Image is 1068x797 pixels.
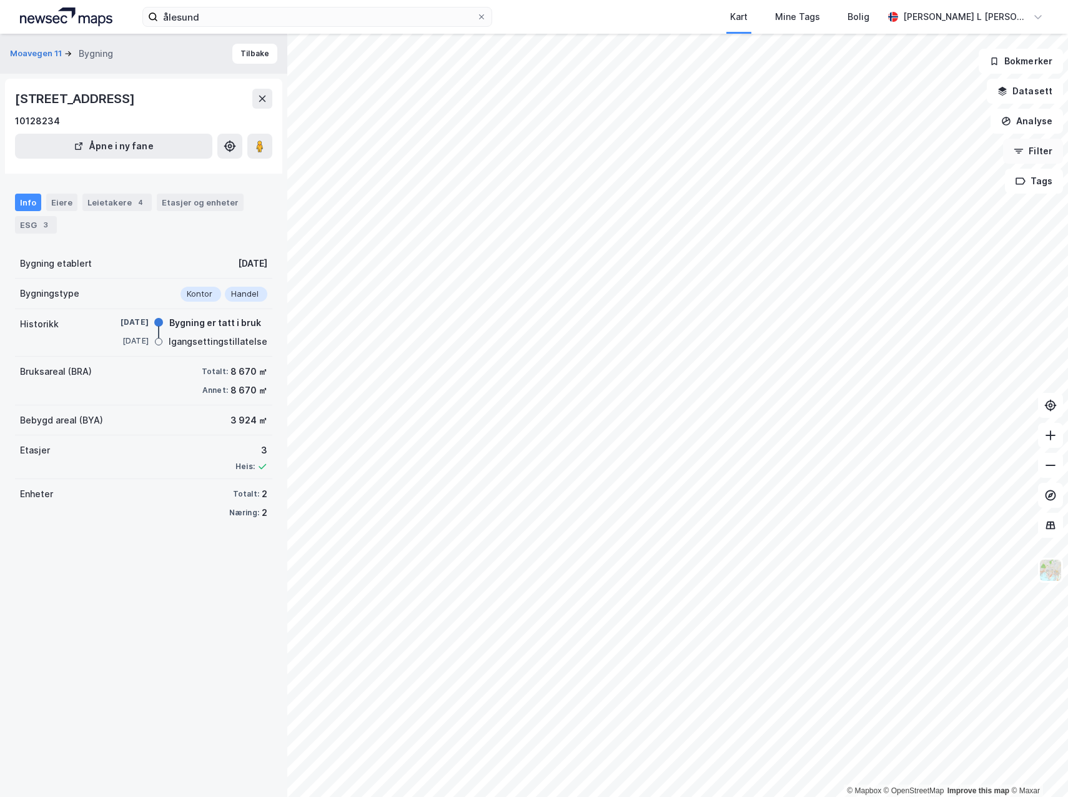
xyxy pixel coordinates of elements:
div: [PERSON_NAME] L [PERSON_NAME] [903,9,1028,24]
button: Bokmerker [979,49,1063,74]
div: Info [15,194,41,211]
div: 3 [235,443,267,458]
div: [STREET_ADDRESS] [15,89,137,109]
div: 3 924 ㎡ [230,413,267,428]
div: 10128234 [15,114,60,129]
button: Filter [1003,139,1063,164]
button: Analyse [991,109,1063,134]
div: Bruksareal (BRA) [20,364,92,379]
div: Bygning er tatt i bruk [169,315,261,330]
div: Eiere [46,194,77,211]
iframe: Chat Widget [1006,737,1068,797]
button: Datasett [987,79,1063,104]
div: 3 [39,219,52,231]
div: Enheter [20,487,53,502]
div: Etasjer og enheter [162,197,239,208]
div: 4 [134,196,147,209]
div: Bygningstype [20,286,79,301]
div: Mine Tags [775,9,820,24]
div: Historikk [20,317,59,332]
div: Kontrollprogram for chat [1006,737,1068,797]
button: Tilbake [232,44,277,64]
div: 2 [262,505,267,520]
div: 8 670 ㎡ [230,364,267,379]
div: Næring: [229,508,259,518]
img: Z [1039,558,1062,582]
div: Bebygd areal (BYA) [20,413,103,428]
div: Annet: [202,385,228,395]
div: Bolig [848,9,869,24]
div: 8 670 ㎡ [230,383,267,398]
div: Leietakere [82,194,152,211]
div: [DATE] [99,317,149,328]
div: 2 [262,487,267,502]
a: Improve this map [947,786,1009,795]
div: Bygning [79,46,113,61]
input: Søk på adresse, matrikkel, gårdeiere, leietakere eller personer [158,7,477,26]
div: ESG [15,216,57,234]
div: Heis: [235,462,255,472]
div: Bygning etablert [20,256,92,271]
div: Totalt: [202,367,228,377]
img: logo.a4113a55bc3d86da70a041830d287a7e.svg [20,7,112,26]
div: Totalt: [233,489,259,499]
a: Mapbox [847,786,881,795]
div: Etasjer [20,443,50,458]
button: Åpne i ny fane [15,134,212,159]
div: [DATE] [99,335,149,347]
a: OpenStreetMap [884,786,944,795]
div: Kart [730,9,748,24]
button: Tags [1005,169,1063,194]
div: Igangsettingstillatelse [169,334,267,349]
button: Moavegen 11 [10,47,64,60]
div: [DATE] [238,256,267,271]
